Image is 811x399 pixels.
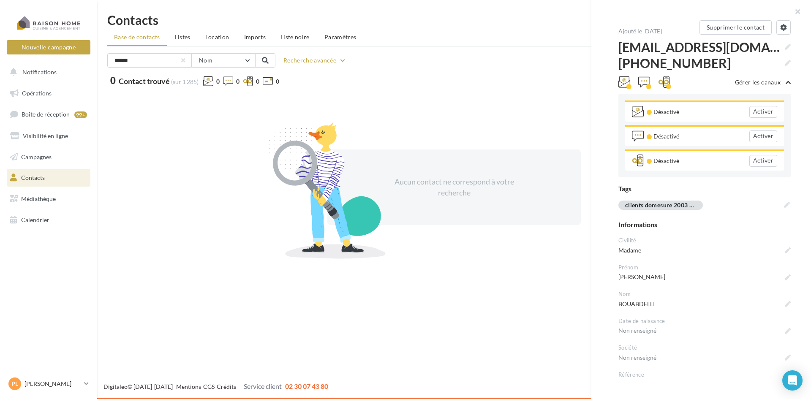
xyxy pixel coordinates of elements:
[749,155,777,167] div: Activer
[618,236,791,244] div: Civilité
[618,379,791,391] span: Non renseigné
[7,376,90,392] a: PL [PERSON_NAME]
[175,33,191,41] span: Listes
[618,244,791,256] span: Madame
[5,127,92,145] a: Visibilité en ligne
[618,298,791,310] span: BOUABDELLI
[24,380,81,388] p: [PERSON_NAME]
[5,148,92,166] a: Campagnes
[749,130,777,142] div: Activer
[618,184,791,194] div: Tags
[119,76,170,86] span: Contact trouvé
[21,216,49,223] span: Calendrier
[5,63,89,81] button: Notifications
[618,290,791,298] div: Nom
[244,33,266,41] span: Imports
[618,352,791,364] span: Non renseigné
[199,57,212,64] span: Nom
[176,383,201,390] a: Mentions
[735,78,781,87] span: Gérer les canaux
[103,383,328,390] span: © [DATE]-[DATE] - - -
[22,111,70,118] span: Boîte de réception
[256,77,259,86] span: 0
[618,325,791,337] span: Non renseigné
[5,211,92,229] a: Calendrier
[699,20,772,35] button: Supprimer le contact
[280,33,310,41] span: Liste noire
[618,55,791,71] span: [PHONE_NUMBER]
[22,90,52,97] span: Opérations
[21,153,52,160] span: Campagnes
[618,344,791,352] div: Société
[5,190,92,208] a: Médiathèque
[192,53,255,68] button: Nom
[782,370,803,391] div: Open Intercom Messenger
[5,169,92,187] a: Contacts
[285,382,328,390] span: 02 30 07 43 80
[21,174,45,181] span: Contacts
[618,317,791,325] div: Date de naissance
[647,108,679,116] div: Désactivé
[647,132,679,141] div: Désactivé
[74,111,87,118] div: 99+
[21,195,56,202] span: Médiathèque
[216,77,220,86] span: 0
[23,132,68,139] span: Visibilité en ligne
[276,77,279,86] span: 0
[5,84,92,102] a: Opérations
[103,383,128,390] a: Digitaleo
[618,27,662,35] span: Ajouté le [DATE]
[381,176,527,198] div: Aucun contact ne correspond à votre recherche
[618,263,791,271] div: Prénom
[11,380,18,388] span: PL
[217,383,236,390] a: Crédits
[110,76,116,85] span: 0
[236,77,239,86] span: 0
[7,40,90,54] button: Nouvelle campagne
[22,68,57,76] span: Notifications
[171,78,199,85] span: (sur 1 285)
[5,105,92,123] a: Boîte de réception99+
[244,382,282,390] span: Service client
[618,39,791,55] span: [EMAIL_ADDRESS][DOMAIN_NAME]
[280,55,350,65] button: Recherche avancée
[618,371,791,379] div: Référence
[324,33,357,41] span: Paramètres
[749,106,777,118] div: Activer
[618,271,791,283] span: [PERSON_NAME]
[618,201,703,210] div: clients domesure 2003 2023
[647,157,679,165] div: Désactivé
[203,383,215,390] a: CGS
[205,33,229,41] span: Location
[107,14,801,26] h1: Contacts
[618,220,791,230] div: Informations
